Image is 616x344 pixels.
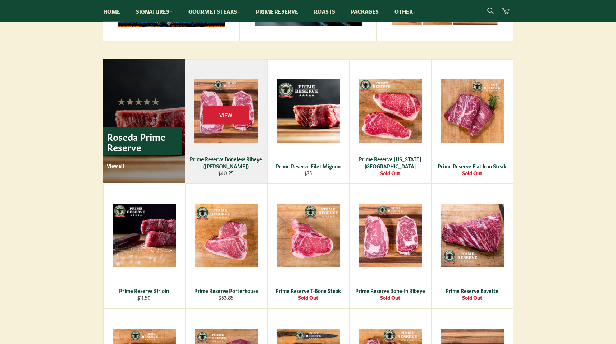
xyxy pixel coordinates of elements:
[349,184,431,308] a: Prime Reserve Bone-In Ribeye Prime Reserve Bone-In Ribeye Sold Out
[185,184,267,308] a: Prime Reserve Porterhouse Prime Reserve Porterhouse $63.85
[436,169,508,176] div: Sold Out
[267,59,349,184] a: Prime Reserve Filet Mignon Prime Reserve Filet Mignon $35
[267,184,349,308] a: Prime Reserve T-Bone Steak Prime Reserve T-Bone Steak Sold Out
[272,169,344,176] div: $35
[103,59,185,183] a: Roseda Prime Reserve View all
[103,127,182,155] p: Roseda Prime Reserve
[354,169,426,176] div: Sold Out
[431,59,513,184] a: Prime Reserve Flat Iron Steak Prime Reserve Flat Iron Steak Sold Out
[203,106,249,124] span: View
[307,0,342,22] a: Roasts
[103,184,185,308] a: Prime Reserve Sirloin Prime Reserve Sirloin $11.50
[113,204,176,267] img: Prime Reserve Sirloin
[249,0,305,22] a: Prime Reserve
[354,287,426,294] div: Prime Reserve Bone-In Ribeye
[436,163,508,169] div: Prime Reserve Flat Iron Steak
[129,0,180,22] a: Signatures
[277,204,340,267] img: Prime Reserve T-Bone Steak
[272,294,344,301] div: Sold Out
[272,287,344,294] div: Prime Reserve T-Bone Steak
[272,163,344,169] div: Prime Reserve Filet Mignon
[190,287,262,294] div: Prime Reserve Porterhouse
[185,59,267,184] a: Prime Reserve Boneless Ribeye (Delmonico) Prime Reserve Boneless Ribeye ([PERSON_NAME]) $40.25 View
[387,0,423,22] a: Other
[359,204,422,267] img: Prime Reserve Bone-In Ribeye
[181,0,247,22] a: Gourmet Steaks
[431,184,513,308] a: Prime Reserve Bavette Prime Reserve Bavette Sold Out
[349,59,431,184] a: Prime Reserve New York Strip Prime Reserve [US_STATE][GEOGRAPHIC_DATA] Sold Out
[441,79,504,143] img: Prime Reserve Flat Iron Steak
[359,79,422,143] img: Prime Reserve New York Strip
[190,294,262,301] div: $63.85
[195,204,258,267] img: Prime Reserve Porterhouse
[436,287,508,294] div: Prime Reserve Bavette
[108,294,180,301] div: $11.50
[190,155,262,169] div: Prime Reserve Boneless Ribeye ([PERSON_NAME])
[107,162,182,169] p: View all
[344,0,386,22] a: Packages
[277,79,340,143] img: Prime Reserve Filet Mignon
[441,204,504,267] img: Prime Reserve Bavette
[354,294,426,301] div: Sold Out
[436,294,508,301] div: Sold Out
[108,287,180,294] div: Prime Reserve Sirloin
[354,155,426,169] div: Prime Reserve [US_STATE][GEOGRAPHIC_DATA]
[96,0,127,22] a: Home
